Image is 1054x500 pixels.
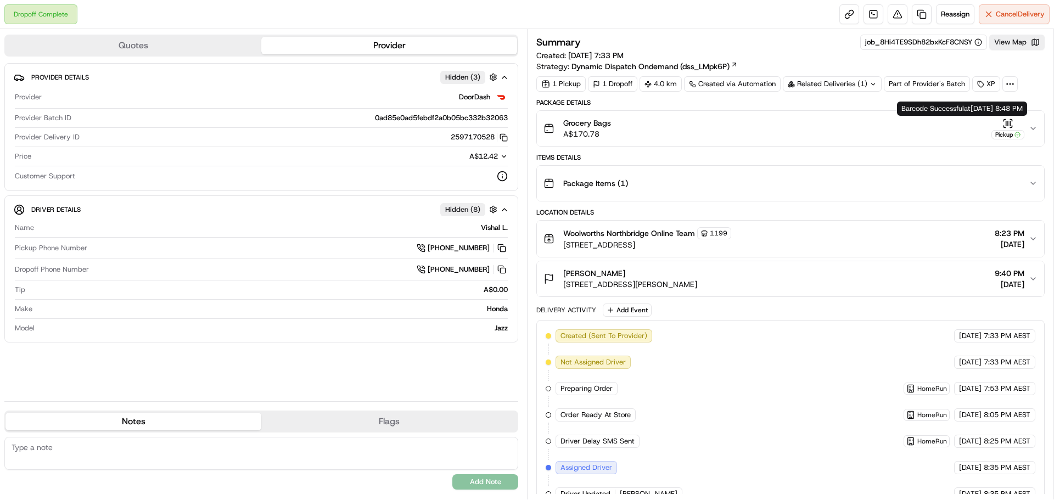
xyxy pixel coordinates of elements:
div: 4.0 km [640,76,682,92]
span: DoorDash [459,92,490,102]
span: [DATE] [959,463,982,473]
span: 7:33 PM AEST [984,331,1030,341]
span: Grocery Bags [563,117,611,128]
h3: Summary [536,37,581,47]
div: Package Details [536,98,1045,107]
button: Provider DetailsHidden (3) [14,68,509,86]
span: Tip [15,285,25,295]
span: Reassign [941,9,969,19]
img: doordash_logo_v2.png [495,91,508,104]
span: [DATE] 7:33 PM [568,50,624,60]
span: [STREET_ADDRESS][PERSON_NAME] [563,279,697,290]
span: [DATE] [959,489,982,499]
button: Grocery BagsA$170.78Pickup [537,111,1044,146]
span: [PHONE_NUMBER] [428,243,490,253]
span: Name [15,223,34,233]
span: at [DATE] 8:48 PM [964,104,1023,113]
span: 8:23 PM [995,228,1024,239]
span: Not Assigned Driver [560,357,626,367]
div: Delivery Activity [536,306,596,314]
span: HomeRun [917,411,947,419]
button: Flags [261,413,517,430]
button: Pickup [991,118,1024,139]
span: 1199 [710,229,727,238]
a: [PHONE_NUMBER] [417,263,508,276]
button: View Map [989,35,1045,50]
span: [DATE] [959,357,982,367]
span: Driver Details [31,205,81,214]
span: Pickup Phone Number [15,243,87,253]
span: [DATE] [959,331,982,341]
button: Notes [5,413,261,430]
button: A$12.42 [411,151,508,161]
span: Created: [536,50,624,61]
span: Assigned Driver [560,463,612,473]
span: [DATE] [959,410,982,420]
div: A$0.00 [30,285,508,295]
span: [DATE] [959,436,982,446]
span: Hidden ( 3 ) [445,72,480,82]
span: Model [15,323,35,333]
a: [PHONE_NUMBER] [417,242,508,254]
div: Honda [37,304,508,314]
span: Provider Details [31,73,89,82]
button: Reassign [936,4,974,24]
span: Price [15,151,31,161]
button: 2597170528 [451,132,508,142]
span: [DATE] [995,279,1024,290]
div: Pickup [991,130,1024,139]
div: Related Deliveries (1) [783,76,882,92]
a: Created via Automation [684,76,781,92]
span: [PERSON_NAME] [563,268,625,279]
button: CancelDelivery [979,4,1050,24]
div: Strategy: [536,61,738,72]
span: Driver Delay SMS Sent [560,436,635,446]
div: 1 Dropoff [588,76,637,92]
span: [DATE] [959,384,982,394]
span: 7:33 PM AEST [984,357,1030,367]
button: Hidden (3) [440,70,500,84]
div: Vishal L. [38,223,508,233]
span: 8:35 PM AEST [984,489,1030,499]
div: Barcode Successful [897,102,1027,116]
span: HomeRun [917,384,947,393]
button: Quotes [5,37,261,54]
span: Dropoff Phone Number [15,265,89,274]
a: Dynamic Dispatch Ondemand (dss_LMpk6P) [571,61,738,72]
div: 1 Pickup [536,76,586,92]
span: Cancel Delivery [996,9,1045,19]
span: A$170.78 [563,128,611,139]
span: Created (Sent To Provider) [560,331,647,341]
button: Hidden (8) [440,203,500,216]
span: Hidden ( 8 ) [445,205,480,215]
button: Driver DetailsHidden (8) [14,200,509,218]
span: Provider Delivery ID [15,132,80,142]
span: Order Ready At Store [560,410,631,420]
span: [PERSON_NAME] [620,489,677,499]
span: Provider [15,92,42,102]
button: Package Items (1) [537,166,1044,201]
span: 8:05 PM AEST [984,410,1030,420]
span: 8:35 PM AEST [984,463,1030,473]
span: [DATE] [995,239,1024,250]
span: Customer Support [15,171,75,181]
div: XP [972,76,1000,92]
button: Provider [261,37,517,54]
span: Woolworths Northbridge Online Team [563,228,695,239]
button: Woolworths Northbridge Online Team1199[STREET_ADDRESS]8:23 PM[DATE] [537,221,1044,257]
button: job_8Hi4TE9SDh82bxKcF8CNSY [865,37,982,47]
span: A$12.42 [469,151,498,161]
span: Provider Batch ID [15,113,71,123]
span: 7:53 PM AEST [984,384,1030,394]
button: [PERSON_NAME][STREET_ADDRESS][PERSON_NAME]9:40 PM[DATE] [537,261,1044,296]
span: 9:40 PM [995,268,1024,279]
span: 0ad85e0ad5febdf2a0b05bc332b32063 [375,113,508,123]
span: Dynamic Dispatch Ondemand (dss_LMpk6P) [571,61,730,72]
span: HomeRun [917,437,947,446]
span: [STREET_ADDRESS] [563,239,731,250]
span: [PHONE_NUMBER] [428,265,490,274]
